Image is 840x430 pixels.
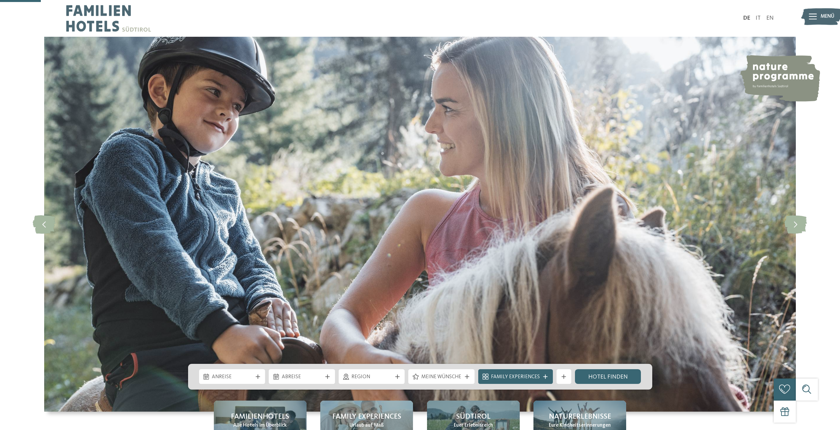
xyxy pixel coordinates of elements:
[821,13,834,20] span: Menü
[349,422,384,429] span: Urlaub auf Maß
[282,374,322,381] span: Abreise
[575,369,641,384] a: Hotel finden
[549,412,611,422] span: Naturerlebnisse
[233,422,287,429] span: Alle Hotels im Überblick
[756,15,761,21] a: IT
[739,55,820,102] img: nature programme by Familienhotels Südtirol
[231,412,289,422] span: Familienhotels
[456,412,491,422] span: Südtirol
[491,374,540,381] span: Family Experiences
[212,374,252,381] span: Anreise
[454,422,493,429] span: Euer Erlebnisreich
[44,37,796,412] img: Familienhotels Südtirol: The happy family places
[332,412,401,422] span: Family Experiences
[743,15,750,21] a: DE
[766,15,774,21] a: EN
[421,374,462,381] span: Meine Wünsche
[549,422,611,429] span: Eure Kindheitserinnerungen
[351,374,392,381] span: Region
